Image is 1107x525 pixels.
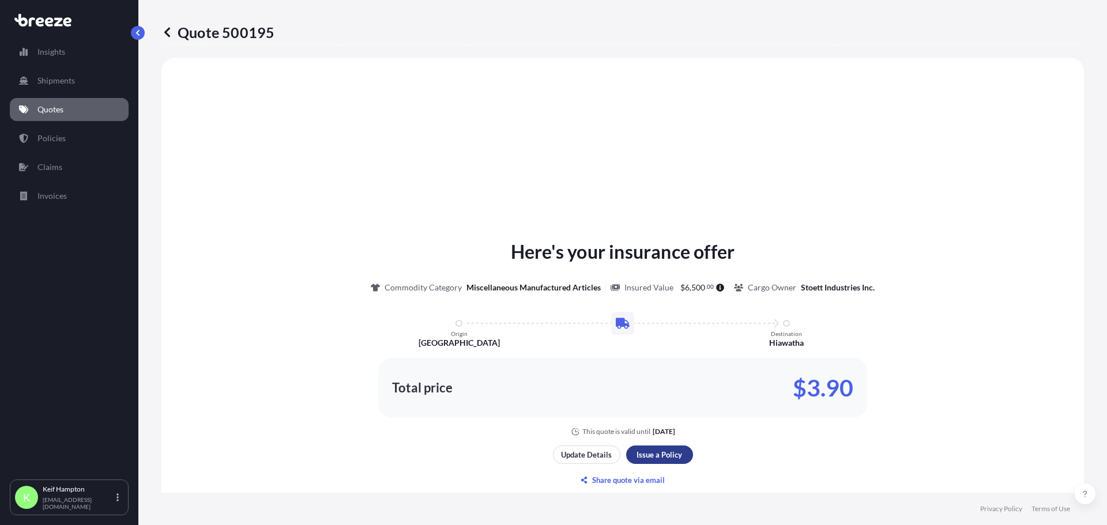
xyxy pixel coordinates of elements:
p: Invoices [37,190,67,202]
a: Policies [10,127,129,150]
p: Miscellaneous Manufactured Articles [466,282,601,293]
p: Origin [451,330,468,337]
a: Shipments [10,69,129,92]
a: Terms of Use [1031,504,1070,513]
span: , [690,284,691,292]
p: This quote is valid until [582,427,650,436]
span: . [706,285,707,289]
p: Here's your insurance offer [511,238,735,266]
a: Quotes [10,98,129,121]
button: Share quote via email [553,471,693,489]
p: Destination [771,330,802,337]
p: [DATE] [653,427,675,436]
p: [EMAIL_ADDRESS][DOMAIN_NAME] [43,496,114,510]
p: Share quote via email [592,474,665,486]
p: Issue a Policy [637,449,682,460]
p: Quotes [37,104,63,115]
span: 00 [707,285,714,289]
p: Hiawatha [769,337,804,349]
p: Insured Value [624,282,673,293]
a: Insights [10,40,129,63]
p: Insights [37,46,65,58]
span: 500 [691,284,705,292]
span: 6 [685,284,690,292]
p: Total price [392,382,453,394]
a: Privacy Policy [980,504,1022,513]
p: Commodity Category [385,282,462,293]
span: $ [680,284,685,292]
p: Stoett Industries Inc. [801,282,875,293]
p: Quote 500195 [161,23,274,41]
button: Update Details [553,445,620,464]
p: $3.90 [793,379,853,397]
p: Claims [37,161,62,173]
button: Issue a Policy [626,445,693,464]
p: Shipments [37,75,75,86]
a: Invoices [10,184,129,207]
p: Update Details [561,449,612,460]
p: [GEOGRAPHIC_DATA] [419,337,500,349]
p: Cargo Owner [748,282,796,293]
a: Claims [10,156,129,179]
p: Policies [37,133,66,144]
p: Keif Hampton [43,485,114,494]
span: K [23,492,30,503]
